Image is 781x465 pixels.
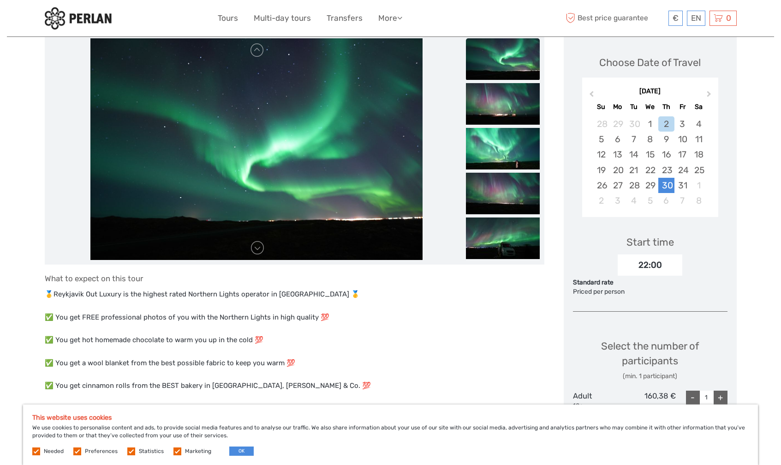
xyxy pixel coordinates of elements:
[599,55,701,70] div: Choose Date of Travel
[609,147,626,162] div: Choose Monday, October 13th, 2025
[106,14,117,25] button: Open LiveChat chat widget
[714,391,727,405] div: +
[658,116,674,132] div: Choose Thursday, October 2nd, 2025
[642,132,658,147] div: Choose Wednesday, October 8th, 2025
[626,193,642,208] div: Choose Tuesday, November 4th, 2025
[466,173,540,214] img: d9dd46c919654b21a2753b0790339dfd_slider_thumbnail.jpeg
[658,163,674,178] div: Choose Thursday, October 23rd, 2025
[254,12,311,25] a: Multi-day tours
[593,178,609,193] div: Choose Sunday, October 26th, 2025
[139,447,164,455] label: Statistics
[626,101,642,113] div: Tu
[45,334,544,346] p: ✅ You get hot homemade chocolate to warm you up in the cold 💯
[90,38,423,260] img: 62f62b8f9e914f7cab6040d379ee918c_main_slider.jpeg
[674,147,691,162] div: Choose Friday, October 17th, 2025
[674,178,691,193] div: Choose Friday, October 31st, 2025
[618,254,682,276] div: 22:00
[691,132,707,147] div: Choose Saturday, October 11th, 2025
[658,147,674,162] div: Choose Thursday, October 16th, 2025
[642,147,658,162] div: Choose Wednesday, October 15th, 2025
[585,116,715,208] div: month 2025-10
[327,12,363,25] a: Transfers
[674,193,691,208] div: Choose Friday, November 7th, 2025
[609,163,626,178] div: Choose Monday, October 20th, 2025
[573,391,625,410] div: Adult
[218,12,238,25] a: Tours
[691,101,707,113] div: Sa
[378,12,402,25] a: More
[32,414,749,422] h5: This website uses cookies
[573,339,727,381] div: Select the number of participants
[229,447,254,456] button: OK
[703,89,717,104] button: Next Month
[185,447,211,455] label: Marketing
[564,11,666,26] span: Best price guarantee
[674,116,691,132] div: Choose Friday, October 3rd, 2025
[593,147,609,162] div: Choose Sunday, October 12th, 2025
[23,405,758,465] div: We use cookies to personalise content and ads, to provide social media features and to analyse ou...
[45,7,112,30] img: 288-6a22670a-0f57-43d8-a107-52fbc9b92f2c_logo_small.jpg
[691,193,707,208] div: Choose Saturday, November 8th, 2025
[626,116,642,132] div: Choose Tuesday, September 30th, 2025
[582,87,718,97] div: [DATE]
[674,132,691,147] div: Choose Friday, October 10th, 2025
[691,116,707,132] div: Choose Saturday, October 4th, 2025
[609,101,626,113] div: Mo
[691,178,707,193] div: Choose Saturday, November 1st, 2025
[609,193,626,208] div: Choose Monday, November 3rd, 2025
[609,116,626,132] div: Choose Monday, September 29th, 2025
[85,447,118,455] label: Preferences
[626,147,642,162] div: Choose Tuesday, October 14th, 2025
[45,357,544,369] p: ✅ You get a wool blanket from the best possible fabric to keep you warm 💯
[686,391,700,405] div: -
[573,372,727,381] div: (min. 1 participant)
[673,13,679,23] span: €
[573,287,727,296] div: Priced per person
[658,132,674,147] div: Choose Thursday, October 9th, 2025
[674,101,691,113] div: Fr
[626,235,674,249] div: Start time
[573,402,625,411] div: 10+ years
[658,101,674,113] div: Th
[466,217,540,259] img: 403f06147cd4494790af19101103a8bc_slider_thumbnail.jpeg
[642,101,658,113] div: We
[658,178,674,193] div: Choose Thursday, October 30th, 2025
[45,380,544,392] p: ✅ You get cinnamon rolls from the BEST bakery in [GEOGRAPHIC_DATA], [PERSON_NAME] & Co. 💯
[691,163,707,178] div: Choose Saturday, October 25th, 2025
[45,312,544,324] p: ✅ You get FREE professional photos of you with the Northern Lights in high quality 💯
[609,132,626,147] div: Choose Monday, October 6th, 2025
[642,193,658,208] div: Choose Wednesday, November 5th, 2025
[609,178,626,193] div: Choose Monday, October 27th, 2025
[642,178,658,193] div: Choose Wednesday, October 29th, 2025
[691,147,707,162] div: Choose Saturday, October 18th, 2025
[674,163,691,178] div: Choose Friday, October 24th, 2025
[45,403,544,415] p: ✅ This is a small group tour to make your experience the best 💯
[626,163,642,178] div: Choose Tuesday, October 21st, 2025
[466,83,540,125] img: 6137bed8b670443aa1c9f107d9bededd_slider_thumbnail.jpeg
[44,447,64,455] label: Needed
[45,274,544,283] h4: What to expect on this tour
[573,278,727,287] div: Standard rate
[593,116,609,132] div: Choose Sunday, September 28th, 2025
[466,38,540,80] img: 62f62b8f9e914f7cab6040d379ee918c_slider_thumbnail.jpeg
[593,132,609,147] div: Choose Sunday, October 5th, 2025
[626,132,642,147] div: Choose Tuesday, October 7th, 2025
[466,128,540,169] img: c0c0816a92164e5a8d637f3d6fb8e678_slider_thumbnail.jpeg
[725,13,733,23] span: 0
[658,193,674,208] div: Choose Thursday, November 6th, 2025
[593,101,609,113] div: Su
[583,89,598,104] button: Previous Month
[687,11,705,26] div: EN
[593,163,609,178] div: Choose Sunday, October 19th, 2025
[593,193,609,208] div: Choose Sunday, November 2nd, 2025
[624,391,676,410] div: 160,38 €
[642,163,658,178] div: Choose Wednesday, October 22nd, 2025
[13,16,104,24] p: We're away right now. Please check back later!
[626,178,642,193] div: Choose Tuesday, October 28th, 2025
[642,116,658,132] div: Choose Wednesday, October 1st, 2025
[45,289,544,301] p: 🥇Reykjavik Out Luxury is the highest rated Northern Lights operator in [GEOGRAPHIC_DATA] 🥇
